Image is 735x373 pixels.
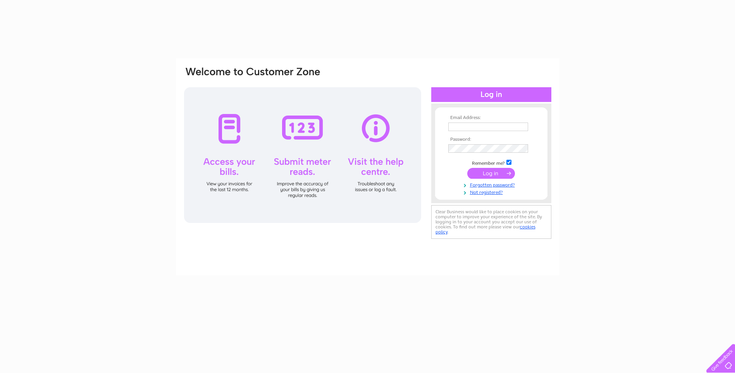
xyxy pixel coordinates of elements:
[448,188,536,195] a: Not registered?
[435,224,535,235] a: cookies policy
[431,205,551,239] div: Clear Business would like to place cookies on your computer to improve your experience of the sit...
[448,181,536,188] a: Forgotten password?
[446,137,536,142] th: Password:
[446,115,536,121] th: Email Address:
[446,159,536,166] td: Remember me?
[467,168,515,179] input: Submit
